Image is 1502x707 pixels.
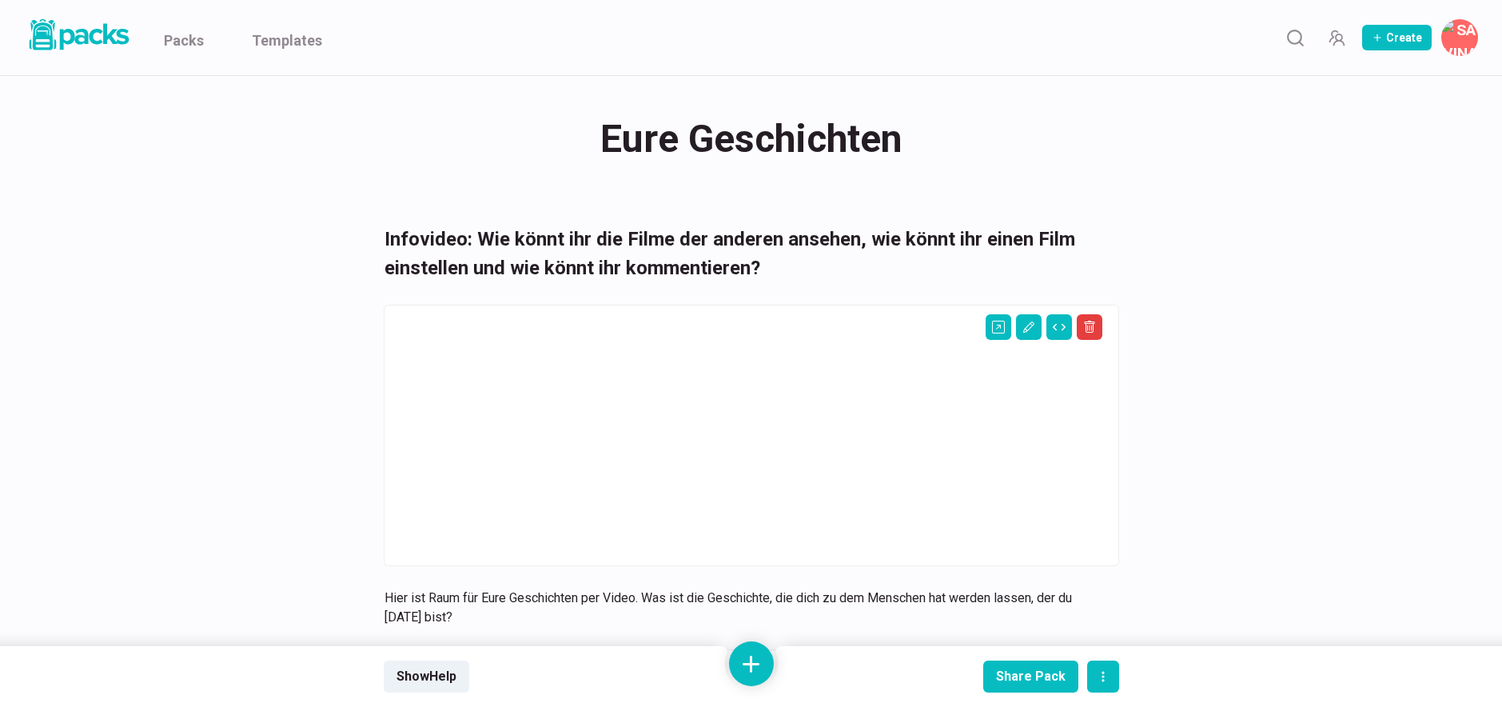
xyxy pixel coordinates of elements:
[384,661,469,693] button: ShowHelp
[996,669,1066,684] div: Share Pack
[983,661,1078,693] button: Share Pack
[1077,314,1102,340] button: Delete asset
[1441,19,1478,56] button: Savina Tilmann
[512,315,991,556] iframe: iframe
[24,16,132,54] img: Packs logo
[24,16,132,59] a: Packs logo
[384,225,1099,282] h3: Infovideo: Wie könnt ihr die Filme der anderen ansehen, wie könnt ihr einen Film einstellen und w...
[384,589,1099,627] p: Hier ist Raum für Eure Geschichten per Video. Was ist die Geschichte, die dich zu dem Menschen ha...
[1087,661,1119,693] button: actions
[1279,22,1311,54] button: Search
[986,314,1011,340] button: Open external link
[1321,22,1353,54] button: Manage Team Invites
[1016,314,1042,340] button: Edit asset
[1046,314,1072,340] button: Change view
[600,108,902,170] span: Eure Geschichten
[1362,25,1432,50] button: Create Pack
